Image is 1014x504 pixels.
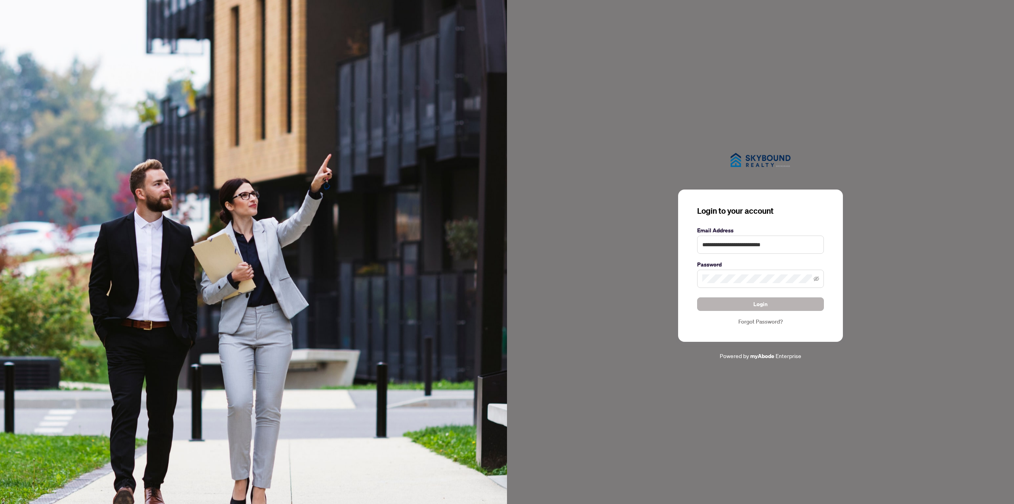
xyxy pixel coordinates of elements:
span: eye-invisible [814,276,819,282]
span: Login [753,298,768,310]
span: Enterprise [776,352,801,359]
label: Password [697,260,824,269]
a: myAbode [750,352,774,360]
label: Email Address [697,226,824,235]
a: Forgot Password? [697,317,824,326]
button: Login [697,297,824,311]
h3: Login to your account [697,205,824,217]
span: Powered by [720,352,749,359]
img: ma-logo [721,144,800,176]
